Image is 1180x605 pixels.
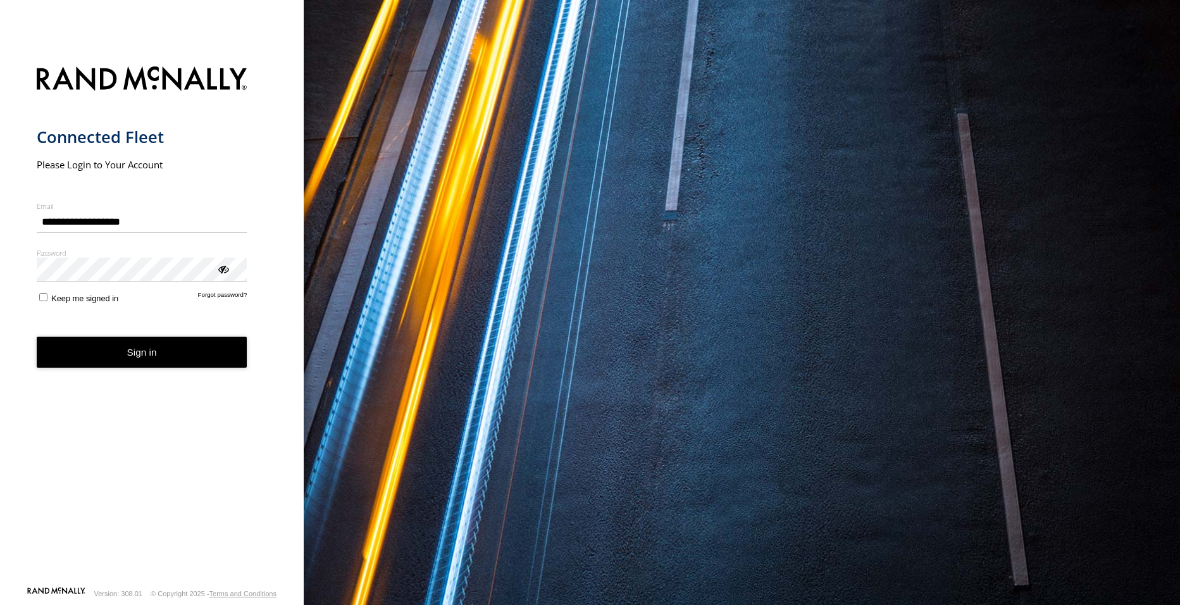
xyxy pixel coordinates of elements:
div: ViewPassword [216,262,229,275]
input: Keep me signed in [39,293,47,301]
a: Terms and Conditions [209,590,276,597]
label: Password [37,248,247,258]
h1: Connected Fleet [37,127,247,147]
img: Rand McNally [37,64,247,96]
a: Visit our Website [27,587,85,600]
span: Keep me signed in [51,294,118,303]
form: main [37,59,268,586]
button: Sign in [37,337,247,368]
a: Forgot password? [198,291,247,303]
div: Version: 308.01 [94,590,142,597]
div: © Copyright 2025 - [151,590,276,597]
label: Email [37,201,247,211]
h2: Please Login to Your Account [37,158,247,171]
